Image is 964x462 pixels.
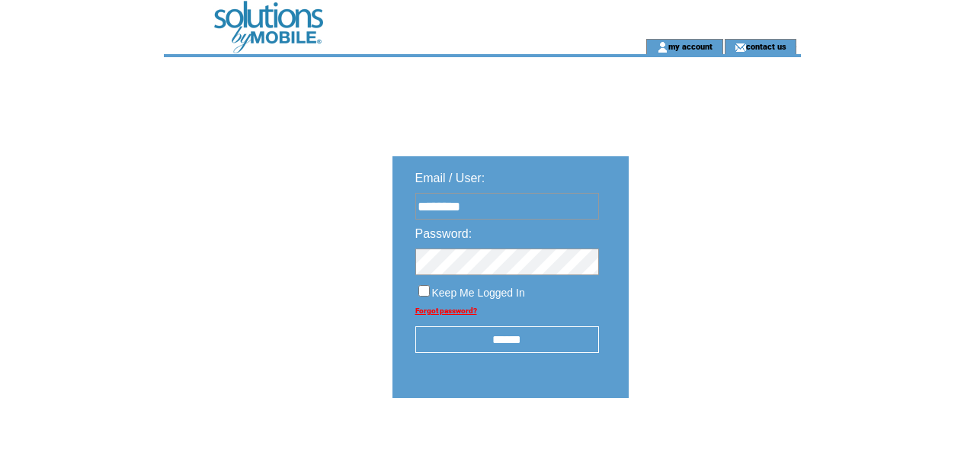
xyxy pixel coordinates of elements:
span: Keep Me Logged In [432,287,525,299]
img: transparent.png;jsessionid=5F53EC2CD0039847E0B4A80F2928AAF5 [673,436,749,455]
img: contact_us_icon.gif;jsessionid=5F53EC2CD0039847E0B4A80F2928AAF5 [735,41,746,53]
a: my account [668,41,713,51]
a: Forgot password? [415,306,477,315]
span: Email / User: [415,172,485,184]
img: account_icon.gif;jsessionid=5F53EC2CD0039847E0B4A80F2928AAF5 [657,41,668,53]
span: Password: [415,227,472,240]
a: contact us [746,41,786,51]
